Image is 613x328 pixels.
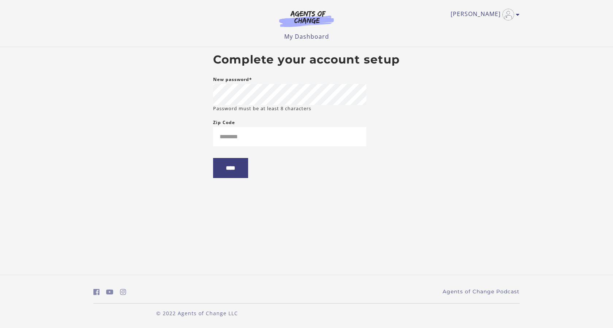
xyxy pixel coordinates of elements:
p: © 2022 Agents of Change LLC [93,309,301,317]
img: Agents of Change Logo [271,10,342,27]
i: https://www.instagram.com/agentsofchangeprep/ (Open in a new window) [120,289,126,296]
small: Password must be at least 8 characters [213,105,311,112]
i: https://www.facebook.com/groups/aswbtestprep (Open in a new window) [93,289,100,296]
a: Agents of Change Podcast [443,288,520,296]
a: https://www.instagram.com/agentsofchangeprep/ (Open in a new window) [120,287,126,297]
i: https://www.youtube.com/c/AgentsofChangeTestPrepbyMeaganMitchell (Open in a new window) [106,289,113,296]
h2: Complete your account setup [213,53,400,67]
a: Toggle menu [451,9,516,20]
label: New password* [213,75,252,84]
a: https://www.facebook.com/groups/aswbtestprep (Open in a new window) [93,287,100,297]
label: Zip Code [213,118,235,127]
a: My Dashboard [284,32,329,40]
a: https://www.youtube.com/c/AgentsofChangeTestPrepbyMeaganMitchell (Open in a new window) [106,287,113,297]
